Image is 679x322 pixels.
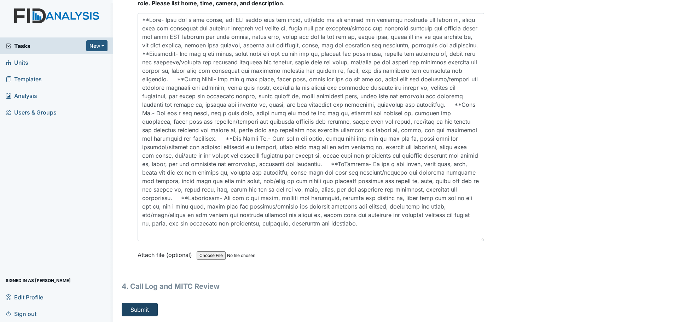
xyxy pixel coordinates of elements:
span: Units [6,57,28,68]
span: Edit Profile [6,292,43,303]
a: Tasks [6,42,86,50]
h1: 4. Call Log and MITC Review [122,281,484,292]
label: Attach file (optional) [138,247,195,259]
button: Submit [122,303,158,316]
span: Users & Groups [6,107,57,118]
span: Sign out [6,308,36,319]
span: Templates [6,74,42,84]
button: New [86,40,108,51]
span: Signed in as [PERSON_NAME] [6,275,71,286]
span: Analysis [6,90,37,101]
